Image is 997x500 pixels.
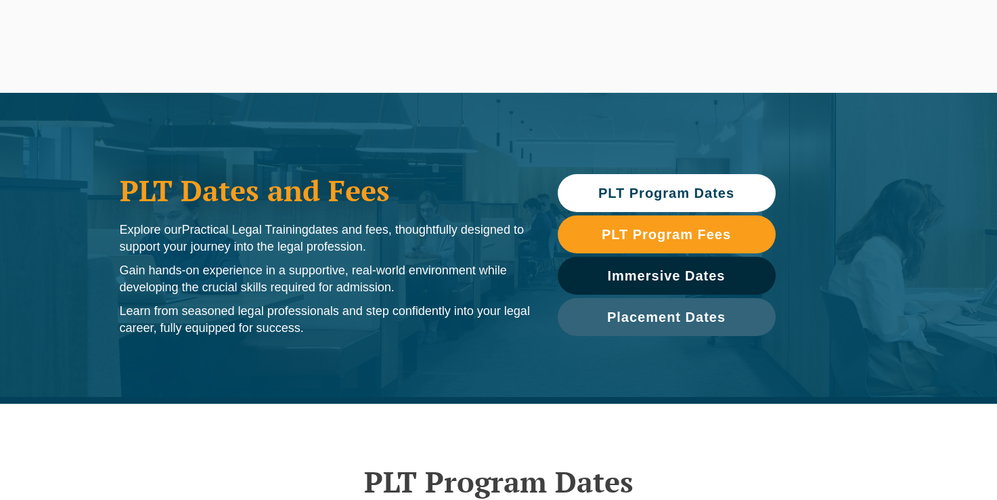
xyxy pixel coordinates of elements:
a: PLT Program Fees [558,215,776,253]
p: Gain hands-on experience in a supportive, real-world environment while developing the crucial ski... [120,262,531,296]
span: PLT Program Dates [598,186,734,200]
a: Immersive Dates [558,257,776,295]
a: Placement Dates [558,298,776,336]
h2: PLT Program Dates [113,465,885,499]
span: Immersive Dates [608,269,726,283]
span: PLT Program Fees [602,228,731,241]
p: Learn from seasoned legal professionals and step confidently into your legal career, fully equipp... [120,303,531,337]
p: Explore our dates and fees, thoughtfully designed to support your journey into the legal profession. [120,222,531,255]
a: PLT Program Dates [558,174,776,212]
h1: PLT Dates and Fees [120,173,531,207]
span: Placement Dates [607,310,726,324]
span: Practical Legal Training [182,223,309,236]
